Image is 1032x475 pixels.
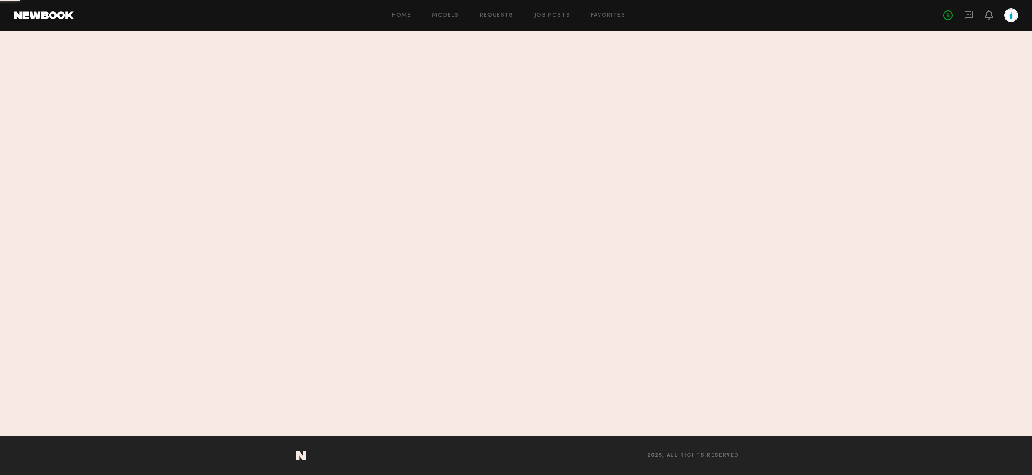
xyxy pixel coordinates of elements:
span: 2025, all rights reserved [647,453,739,458]
a: Requests [480,13,513,18]
a: Job Posts [534,13,570,18]
a: Home [392,13,411,18]
a: Models [432,13,459,18]
a: Favorites [591,13,625,18]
